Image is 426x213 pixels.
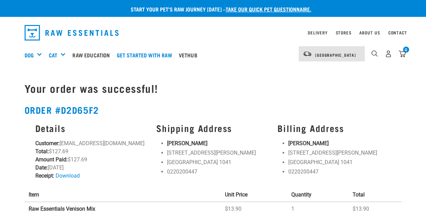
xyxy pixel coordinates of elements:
li: [GEOGRAPHIC_DATA] 1041 [167,158,269,166]
h3: Details [35,123,149,133]
a: Download [56,172,80,179]
a: About Us [359,31,380,34]
strong: Total: [35,148,49,155]
th: Unit Price [221,188,287,202]
nav: dropdown navigation [19,22,407,43]
h3: Shipping Address [156,123,269,133]
h3: Billing Address [277,123,391,133]
h1: Your order was successful! [25,82,402,94]
a: Cat [49,51,57,59]
strong: Amount Paid: [35,156,68,163]
a: take our quick pet questionnaire. [226,7,311,10]
a: Stores [336,31,352,34]
th: Item [25,188,221,202]
img: home-icon-1@2x.png [371,50,378,57]
strong: Customer: [35,140,60,147]
a: Delivery [308,31,327,34]
strong: [PERSON_NAME] [167,140,207,147]
div: 0 [403,47,409,53]
li: [STREET_ADDRESS][PERSON_NAME] [288,149,391,157]
img: user.png [385,50,392,57]
strong: Raw Essentials Venison Mix [29,206,95,212]
li: 0220200447 [288,168,391,176]
a: Get started with Raw [115,42,177,69]
li: 0220200447 [167,168,269,176]
img: home-icon@2x.png [399,50,406,57]
a: Raw Education [71,42,115,69]
th: Total [349,188,402,202]
div: [EMAIL_ADDRESS][DOMAIN_NAME] $127.69 $127.69 [DATE] [31,119,153,184]
a: Contact [388,31,407,34]
th: Quantity [287,188,349,202]
li: [STREET_ADDRESS][PERSON_NAME] [167,149,269,157]
a: Dog [25,51,34,59]
strong: [PERSON_NAME] [288,140,329,147]
strong: Date: [35,164,48,171]
h2: Order #d2d65f2 [25,105,402,115]
a: Vethub [177,42,202,69]
strong: Receipt: [35,172,54,179]
span: [GEOGRAPHIC_DATA] [315,54,356,56]
img: van-moving.png [303,51,312,57]
li: [GEOGRAPHIC_DATA] 1041 [288,158,391,166]
img: Raw Essentials Logo [25,25,119,41]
